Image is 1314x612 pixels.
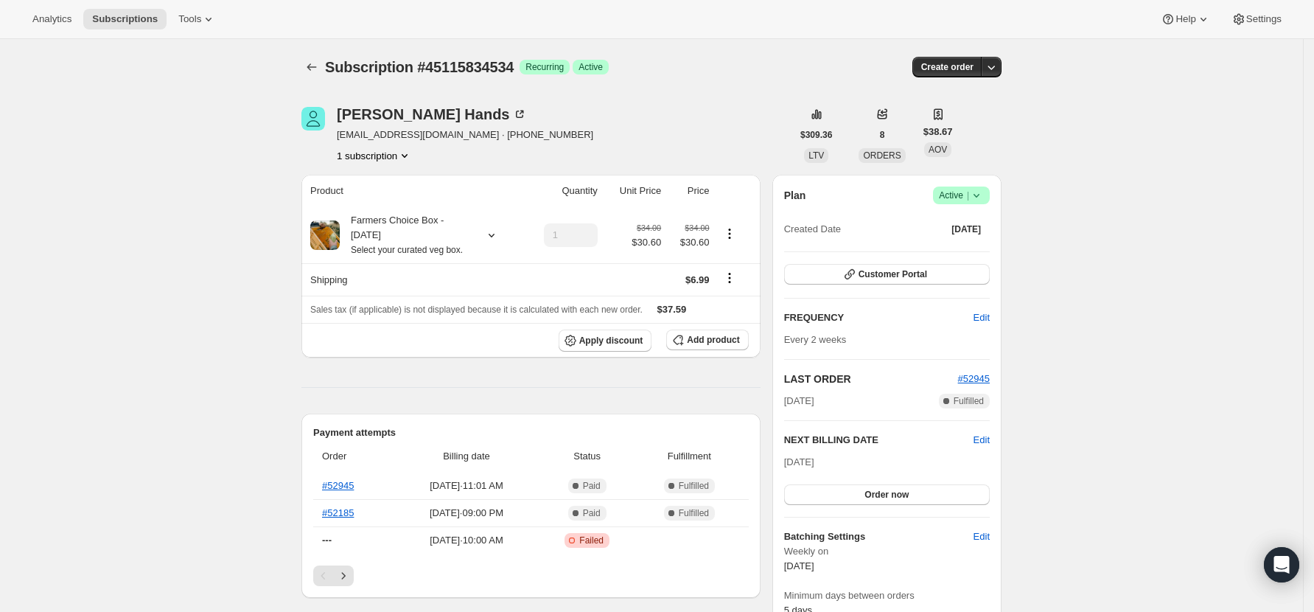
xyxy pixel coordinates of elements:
[800,129,832,141] span: $309.36
[322,480,354,491] a: #52945
[784,264,990,285] button: Customer Portal
[784,394,814,408] span: [DATE]
[579,335,643,347] span: Apply discount
[559,330,652,352] button: Apply discount
[32,13,71,25] span: Analytics
[523,175,602,207] th: Quantity
[579,61,603,73] span: Active
[337,128,593,142] span: [EMAIL_ADDRESS][DOMAIN_NAME] · [PHONE_NUMBER]
[687,334,739,346] span: Add product
[784,529,974,544] h6: Batching Settings
[351,245,463,255] small: Select your curated veg box.
[718,226,741,242] button: Product actions
[679,507,709,519] span: Fulfilled
[337,107,527,122] div: [PERSON_NAME] Hands
[301,263,523,296] th: Shipping
[325,59,514,75] span: Subscription #45115834534
[24,9,80,29] button: Analytics
[864,489,909,501] span: Order now
[784,560,814,571] span: [DATE]
[313,425,749,440] h2: Payment attempts
[871,125,894,145] button: 8
[1246,13,1282,25] span: Settings
[340,213,472,257] div: Farmers Choice Box - [DATE]
[525,61,564,73] span: Recurring
[958,372,990,386] button: #52945
[958,373,990,384] a: #52945
[544,449,630,464] span: Status
[943,219,990,240] button: [DATE]
[657,304,687,315] span: $37.59
[939,188,984,203] span: Active
[639,449,740,464] span: Fulfillment
[301,57,322,77] button: Subscriptions
[398,533,536,548] span: [DATE] · 10:00 AM
[322,535,332,546] span: ---
[665,175,713,207] th: Price
[784,544,990,559] span: Weekly on
[784,433,974,448] h2: NEXT BILLING DATE
[929,145,947,155] span: AOV
[310,220,340,250] img: product img
[784,188,806,203] h2: Plan
[954,395,984,407] span: Fulfilled
[784,456,814,467] span: [DATE]
[784,334,847,345] span: Every 2 weeks
[880,129,885,141] span: 8
[921,61,974,73] span: Create order
[912,57,982,77] button: Create order
[951,223,981,235] span: [DATE]
[583,480,601,492] span: Paid
[301,107,325,131] span: Megan Hands
[718,270,741,286] button: Shipping actions
[791,125,841,145] button: $309.36
[670,235,709,250] span: $30.60
[784,310,974,325] h2: FREQUENCY
[398,449,536,464] span: Billing date
[170,9,225,29] button: Tools
[784,222,841,237] span: Created Date
[967,189,969,201] span: |
[965,525,999,549] button: Edit
[579,535,604,546] span: Failed
[1175,13,1195,25] span: Help
[923,125,953,139] span: $38.67
[583,507,601,519] span: Paid
[337,148,412,163] button: Product actions
[1264,547,1299,583] div: Open Intercom Messenger
[602,175,665,207] th: Unit Price
[398,506,536,521] span: [DATE] · 09:00 PM
[178,13,201,25] span: Tools
[333,566,354,586] button: Next
[974,310,990,325] span: Edit
[974,433,990,448] button: Edit
[398,479,536,493] span: [DATE] · 11:01 AM
[859,268,927,280] span: Customer Portal
[83,9,167,29] button: Subscriptions
[666,330,748,350] button: Add product
[322,507,354,518] a: #52185
[784,372,958,386] h2: LAST ORDER
[808,150,824,161] span: LTV
[965,306,999,330] button: Edit
[1223,9,1290,29] button: Settings
[863,150,901,161] span: ORDERS
[301,175,523,207] th: Product
[313,566,749,586] nav: Pagination
[637,223,661,232] small: $34.00
[92,13,158,25] span: Subscriptions
[784,484,990,505] button: Order now
[685,223,709,232] small: $34.00
[1152,9,1219,29] button: Help
[784,588,990,603] span: Minimum days between orders
[313,440,394,473] th: Order
[685,274,710,285] span: $6.99
[632,235,661,250] span: $30.60
[310,305,643,315] span: Sales tax (if applicable) is not displayed because it is calculated with each new order.
[679,480,709,492] span: Fulfilled
[974,529,990,544] span: Edit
